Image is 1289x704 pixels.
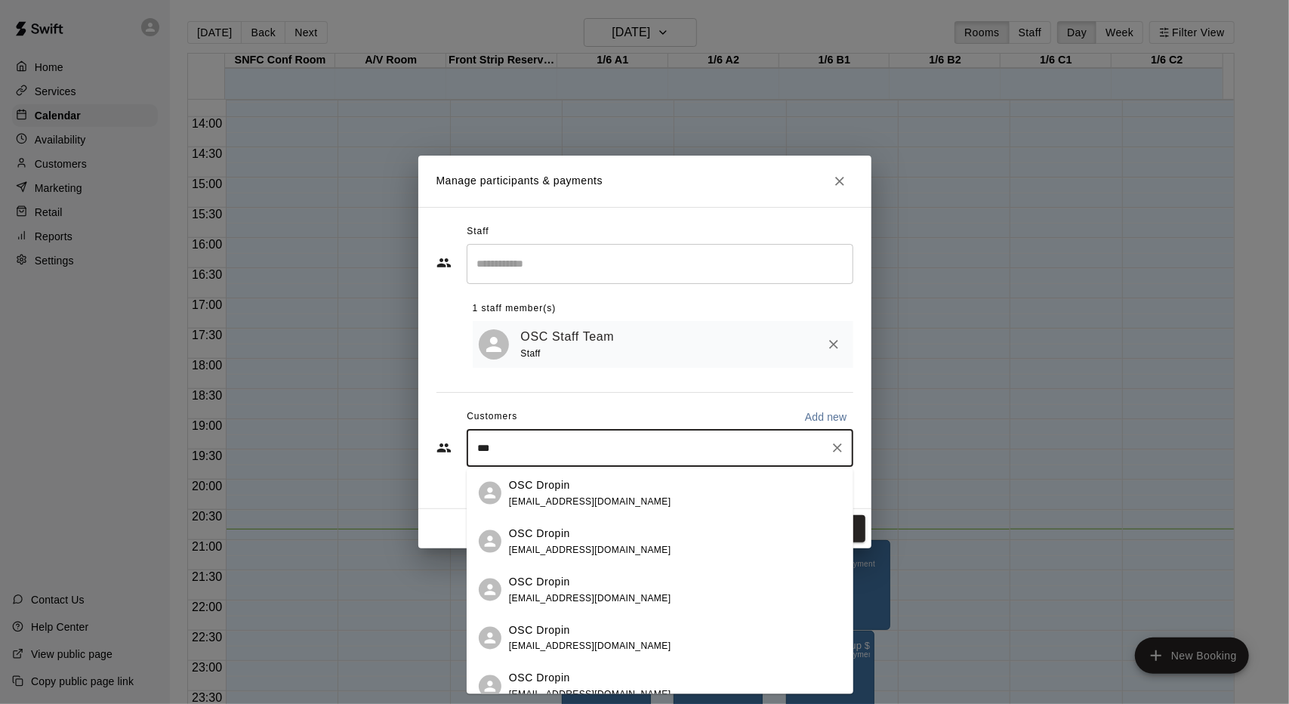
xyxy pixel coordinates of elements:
p: Manage participants & payments [436,173,603,189]
div: OSC Dropin [479,579,501,601]
p: OSC Dropin [509,525,570,541]
span: Staff [521,348,541,359]
svg: Customers [436,440,452,455]
div: OSC Dropin [479,530,501,553]
span: [EMAIL_ADDRESS][DOMAIN_NAME] [509,689,671,699]
span: [EMAIL_ADDRESS][DOMAIN_NAME] [509,641,671,651]
button: Add new [799,405,853,429]
div: Search staff [467,244,853,284]
button: Close [826,168,853,195]
svg: Staff [436,255,452,270]
div: OSC Staff Team [479,329,509,360]
div: OSC Dropin [479,482,501,505]
div: OSC Dropin [479,627,501,650]
span: Customers [467,405,517,429]
p: OSC Dropin [509,622,570,638]
span: [EMAIL_ADDRESS][DOMAIN_NAME] [509,544,671,554]
p: Add new [805,409,847,425]
button: Clear [827,437,848,459]
p: OSC Dropin [509,477,570,492]
span: 1 staff member(s) [473,297,557,321]
div: OSC Dropin [479,675,501,698]
span: Staff [467,220,489,244]
button: Remove [820,331,847,358]
div: Start typing to search customers... [467,429,853,467]
span: [EMAIL_ADDRESS][DOMAIN_NAME] [509,592,671,603]
a: OSC Staff Team [521,327,615,347]
p: OSC Dropin [509,573,570,589]
span: [EMAIL_ADDRESS][DOMAIN_NAME] [509,496,671,506]
p: OSC Dropin [509,670,570,686]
